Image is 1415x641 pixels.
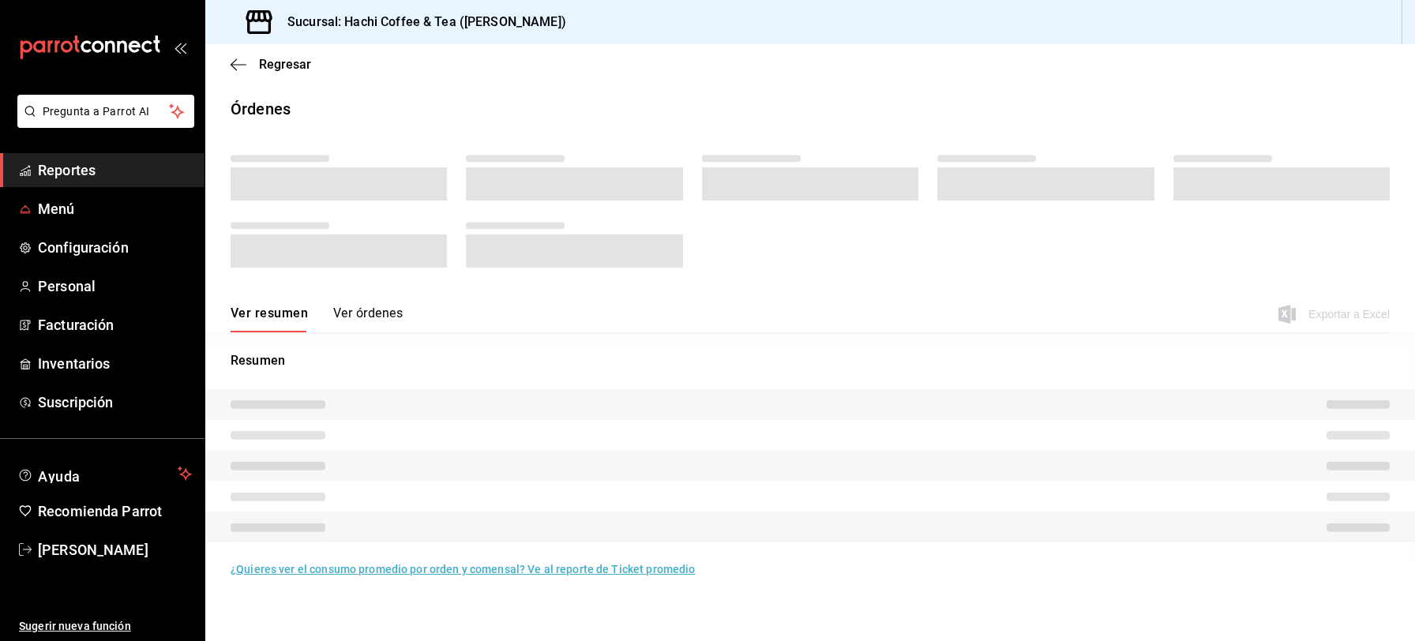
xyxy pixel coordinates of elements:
span: Configuración [38,237,192,258]
span: Sugerir nueva función [19,618,192,635]
span: Menú [38,198,192,219]
span: Pregunta a Parrot AI [43,103,170,120]
span: Ayuda [38,464,171,483]
button: Ver resumen [231,306,308,332]
button: Ver órdenes [333,306,403,332]
button: Regresar [231,57,311,72]
button: open_drawer_menu [174,41,186,54]
div: Órdenes [231,97,291,121]
a: ¿Quieres ver el consumo promedio por orden y comensal? Ve al reporte de Ticket promedio [231,563,695,575]
div: navigation tabs [231,306,403,332]
span: Suscripción [38,392,192,413]
span: Reportes [38,159,192,181]
a: Pregunta a Parrot AI [11,114,194,131]
p: Resumen [231,351,1390,370]
button: Pregunta a Parrot AI [17,95,194,128]
span: Recomienda Parrot [38,500,192,522]
span: Inventarios [38,353,192,374]
span: [PERSON_NAME] [38,539,192,560]
span: Personal [38,276,192,297]
span: Regresar [259,57,311,72]
span: Facturación [38,314,192,335]
h3: Sucursal: Hachi Coffee & Tea ([PERSON_NAME]) [275,13,566,32]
